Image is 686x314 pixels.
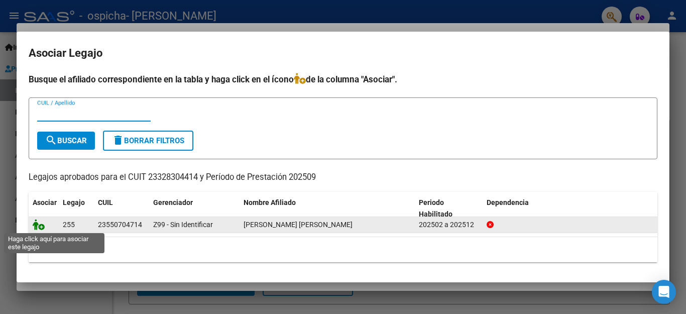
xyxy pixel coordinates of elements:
[103,131,193,151] button: Borrar Filtros
[45,136,87,145] span: Buscar
[45,134,57,146] mat-icon: search
[419,219,479,231] div: 202502 a 202512
[29,192,59,225] datatable-header-cell: Asociar
[33,198,57,206] span: Asociar
[483,192,658,225] datatable-header-cell: Dependencia
[63,198,85,206] span: Legajo
[240,192,415,225] datatable-header-cell: Nombre Afiliado
[98,219,142,231] div: 23550704714
[487,198,529,206] span: Dependencia
[112,136,184,145] span: Borrar Filtros
[98,198,113,206] span: CUIL
[149,192,240,225] datatable-header-cell: Gerenciador
[244,221,353,229] span: LOPEZ VALENTINA VANESA
[29,73,657,86] h4: Busque el afiliado correspondiente en la tabla y haga click en el ícono de la columna "Asociar".
[244,198,296,206] span: Nombre Afiliado
[415,192,483,225] datatable-header-cell: Periodo Habilitado
[652,280,676,304] div: Open Intercom Messenger
[112,134,124,146] mat-icon: delete
[153,198,193,206] span: Gerenciador
[419,198,452,218] span: Periodo Habilitado
[153,221,213,229] span: Z99 - Sin Identificar
[94,192,149,225] datatable-header-cell: CUIL
[59,192,94,225] datatable-header-cell: Legajo
[63,221,75,229] span: 255
[37,132,95,150] button: Buscar
[29,237,657,262] div: 1 registros
[29,44,657,63] h2: Asociar Legajo
[29,171,657,184] p: Legajos aprobados para el CUIT 23328304414 y Período de Prestación 202509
